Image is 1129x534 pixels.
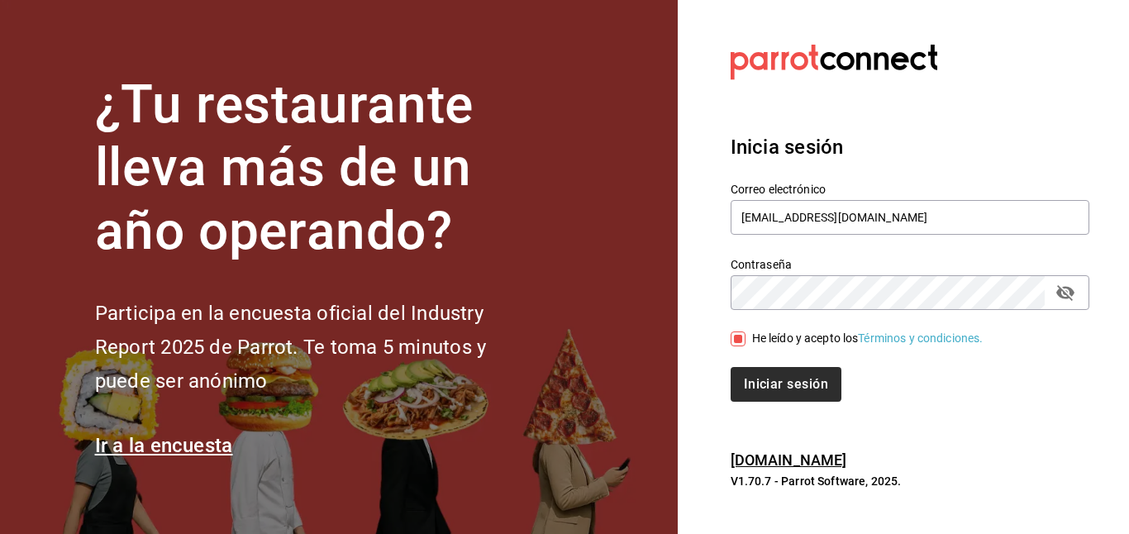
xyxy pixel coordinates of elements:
h2: Participa en la encuesta oficial del Industry Report 2025 de Parrot. Te toma 5 minutos y puede se... [95,297,541,398]
label: Contraseña [731,258,1089,269]
a: Términos y condiciones. [858,331,983,345]
h3: Inicia sesión [731,132,1089,162]
label: Correo electrónico [731,183,1089,194]
button: passwordField [1051,279,1079,307]
p: V1.70.7 - Parrot Software, 2025. [731,473,1089,489]
a: [DOMAIN_NAME] [731,451,847,469]
button: Iniciar sesión [731,367,841,402]
h1: ¿Tu restaurante lleva más de un año operando? [95,74,541,264]
input: Ingresa tu correo electrónico [731,200,1089,235]
a: Ir a la encuesta [95,434,233,457]
div: He leído y acepto los [752,330,984,347]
